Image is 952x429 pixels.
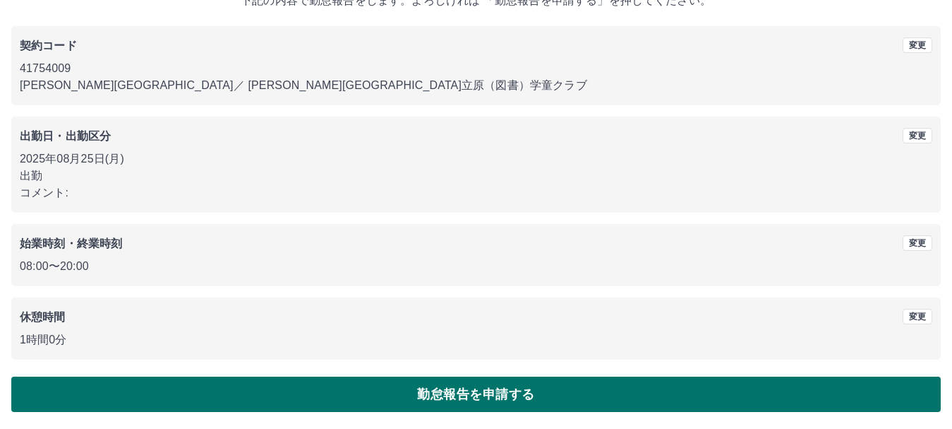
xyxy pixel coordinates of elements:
[20,237,122,249] b: 始業時刻・終業時刻
[20,168,932,184] p: 出勤
[20,60,932,77] p: 41754009
[20,331,932,348] p: 1時間0分
[11,377,941,412] button: 勤怠報告を申請する
[20,311,66,323] b: 休憩時間
[903,235,932,251] button: 変更
[20,184,932,201] p: コメント:
[903,309,932,324] button: 変更
[20,258,932,275] p: 08:00 〜 20:00
[903,128,932,143] button: 変更
[20,40,77,52] b: 契約コード
[903,37,932,53] button: 変更
[20,77,932,94] p: [PERSON_NAME][GEOGRAPHIC_DATA] ／ [PERSON_NAME][GEOGRAPHIC_DATA]立原（図書）学童クラブ
[20,151,932,168] p: 2025年08月25日(月)
[20,130,111,142] b: 出勤日・出勤区分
